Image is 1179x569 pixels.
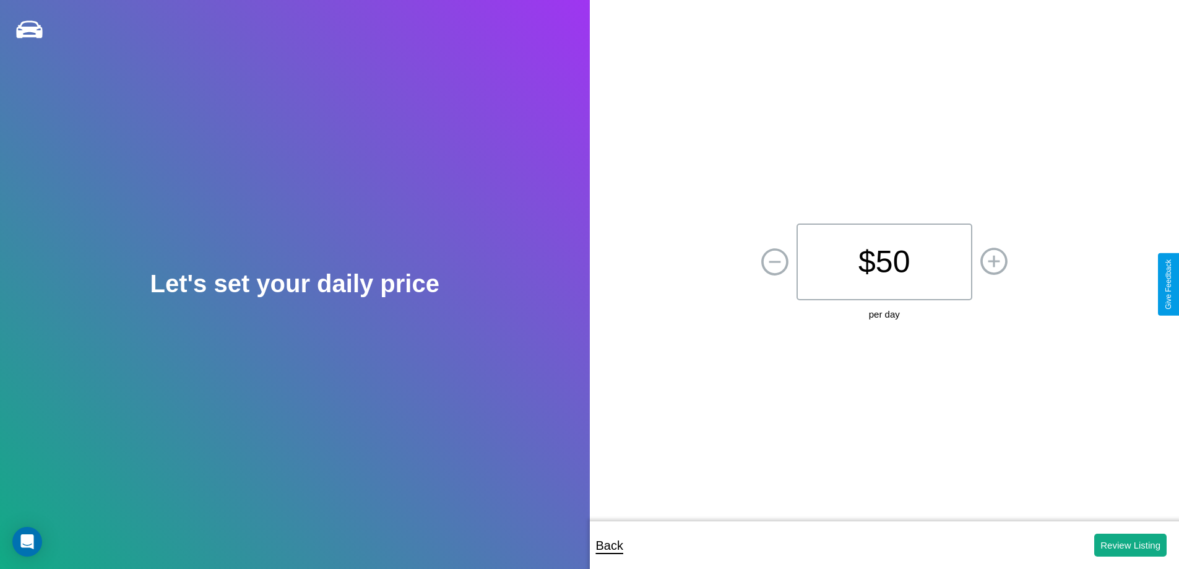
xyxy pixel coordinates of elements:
h2: Let's set your daily price [150,270,439,298]
p: Back [596,534,623,557]
p: per day [869,306,900,323]
button: Review Listing [1094,534,1167,557]
div: Open Intercom Messenger [12,527,42,557]
div: Give Feedback [1164,259,1173,310]
p: $ 50 [797,224,972,300]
